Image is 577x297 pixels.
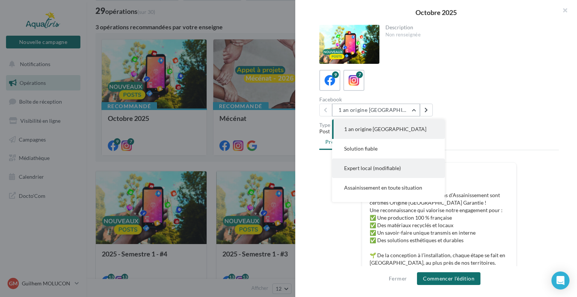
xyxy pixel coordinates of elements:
button: Solution fiable [332,139,445,158]
button: Fermer [386,274,410,283]
div: Description [385,25,553,30]
div: 9 [332,71,339,78]
span: Solution fiable [344,145,378,152]
div: Octobre 2025 [307,9,565,16]
span: Expert local (modifiable) [344,165,401,171]
div: Type [319,122,559,128]
div: Facebook [319,97,436,102]
button: Assainissement en toute situation [332,178,445,197]
div: Non renseignée [385,32,553,38]
div: 7 [356,71,363,78]
div: Post [319,128,559,135]
div: Open Intercom Messenger [551,271,569,289]
button: 1 an origine [GEOGRAPHIC_DATA] [332,104,420,116]
button: Expert local (modifiable) [332,158,445,178]
button: 1 an origine [GEOGRAPHIC_DATA] [332,119,445,139]
button: Commencer l'édition [417,272,480,285]
span: Assainissement en toute situation [344,184,422,191]
span: 1 an origine [GEOGRAPHIC_DATA] [344,126,426,132]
